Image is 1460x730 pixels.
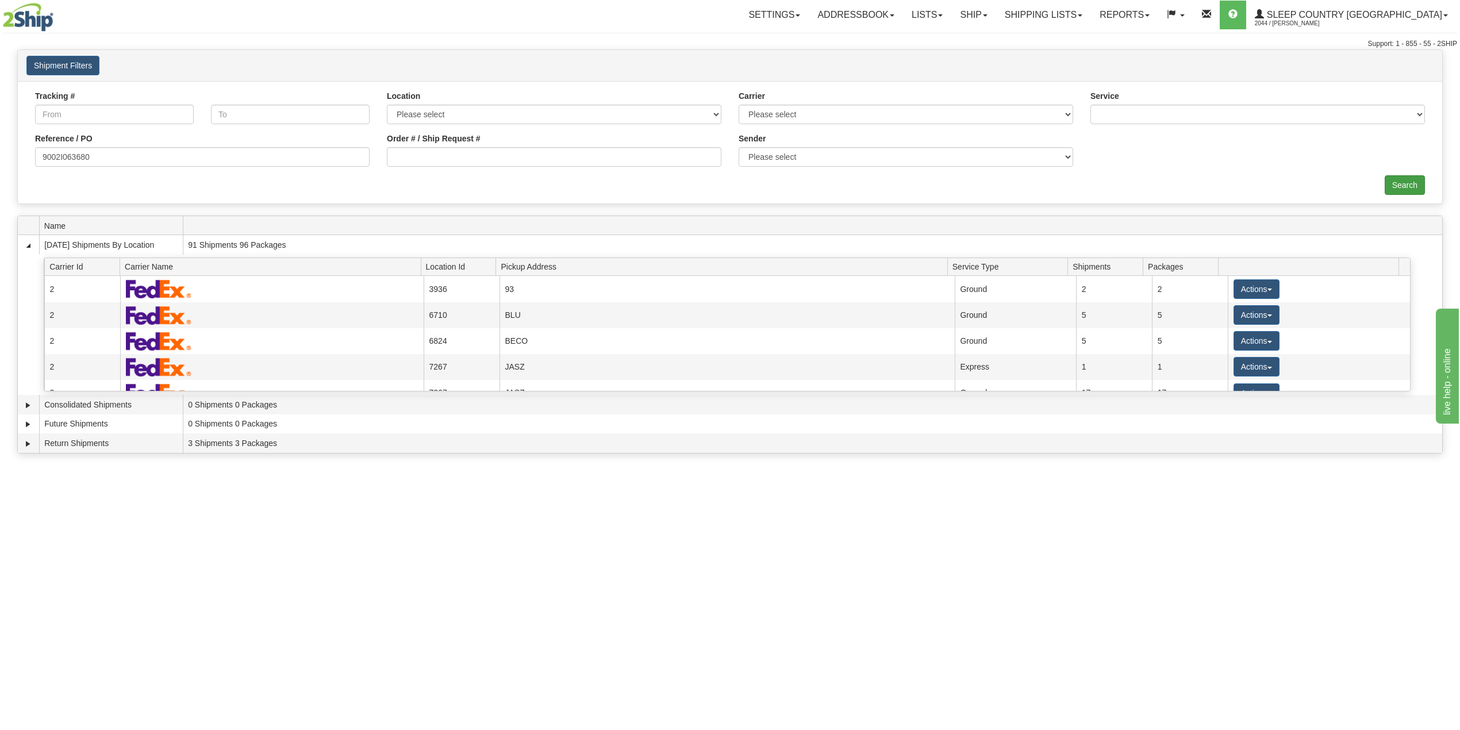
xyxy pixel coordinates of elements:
[183,414,1442,434] td: 0 Shipments 0 Packages
[126,358,192,376] img: FedEx Express®
[1090,90,1119,102] label: Service
[955,328,1076,354] td: Ground
[39,433,183,453] td: Return Shipments
[426,258,496,275] span: Location Id
[49,258,120,275] span: Carrier Id
[183,395,1442,414] td: 0 Shipments 0 Packages
[809,1,903,29] a: Addressbook
[387,133,481,144] label: Order # / Ship Request #
[1152,380,1228,406] td: 17
[9,7,106,21] div: live help - online
[1234,357,1280,376] button: Actions
[26,56,99,75] button: Shipment Filters
[740,1,809,29] a: Settings
[44,328,120,354] td: 2
[39,235,183,255] td: [DATE] Shipments By Location
[126,383,192,402] img: FedEx Express®
[22,438,34,449] a: Expand
[1234,331,1280,351] button: Actions
[44,302,120,328] td: 2
[39,414,183,434] td: Future Shipments
[952,258,1068,275] span: Service Type
[903,1,951,29] a: Lists
[424,302,500,328] td: 6710
[1076,354,1152,380] td: 1
[424,276,500,302] td: 3936
[500,328,955,354] td: BECO
[955,354,1076,380] td: Express
[44,276,120,302] td: 2
[739,90,765,102] label: Carrier
[1246,1,1457,29] a: Sleep Country [GEOGRAPHIC_DATA] 2044 / [PERSON_NAME]
[1073,258,1143,275] span: Shipments
[1385,175,1425,195] input: Search
[35,105,194,124] input: From
[1076,276,1152,302] td: 2
[424,354,500,380] td: 7267
[44,354,120,380] td: 2
[183,235,1442,255] td: 91 Shipments 96 Packages
[183,433,1442,453] td: 3 Shipments 3 Packages
[1148,258,1218,275] span: Packages
[211,105,370,124] input: To
[501,258,947,275] span: Pickup Address
[1434,306,1459,424] iframe: chat widget
[1234,305,1280,325] button: Actions
[1152,276,1228,302] td: 2
[125,258,421,275] span: Carrier Name
[3,39,1457,49] div: Support: 1 - 855 - 55 - 2SHIP
[35,133,93,144] label: Reference / PO
[1234,383,1280,403] button: Actions
[39,395,183,414] td: Consolidated Shipments
[1076,380,1152,406] td: 17
[387,90,420,102] label: Location
[739,133,766,144] label: Sender
[22,240,34,251] a: Collapse
[500,302,955,328] td: BLU
[500,276,955,302] td: 93
[424,380,500,406] td: 7267
[500,354,955,380] td: JASZ
[951,1,996,29] a: Ship
[1152,328,1228,354] td: 5
[44,217,183,235] span: Name
[1255,18,1341,29] span: 2044 / [PERSON_NAME]
[44,380,120,406] td: 2
[22,399,34,411] a: Expand
[3,3,53,32] img: logo2044.jpg
[126,332,192,351] img: FedEx Express®
[424,328,500,354] td: 6824
[955,380,1076,406] td: Ground
[126,306,192,325] img: FedEx Express®
[955,302,1076,328] td: Ground
[500,380,955,406] td: JASZ
[1152,302,1228,328] td: 5
[1076,302,1152,328] td: 5
[996,1,1091,29] a: Shipping lists
[955,276,1076,302] td: Ground
[1234,279,1280,299] button: Actions
[1152,354,1228,380] td: 1
[1076,328,1152,354] td: 5
[1264,10,1442,20] span: Sleep Country [GEOGRAPHIC_DATA]
[22,418,34,430] a: Expand
[35,90,75,102] label: Tracking #
[126,279,192,298] img: FedEx Express®
[1091,1,1158,29] a: Reports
